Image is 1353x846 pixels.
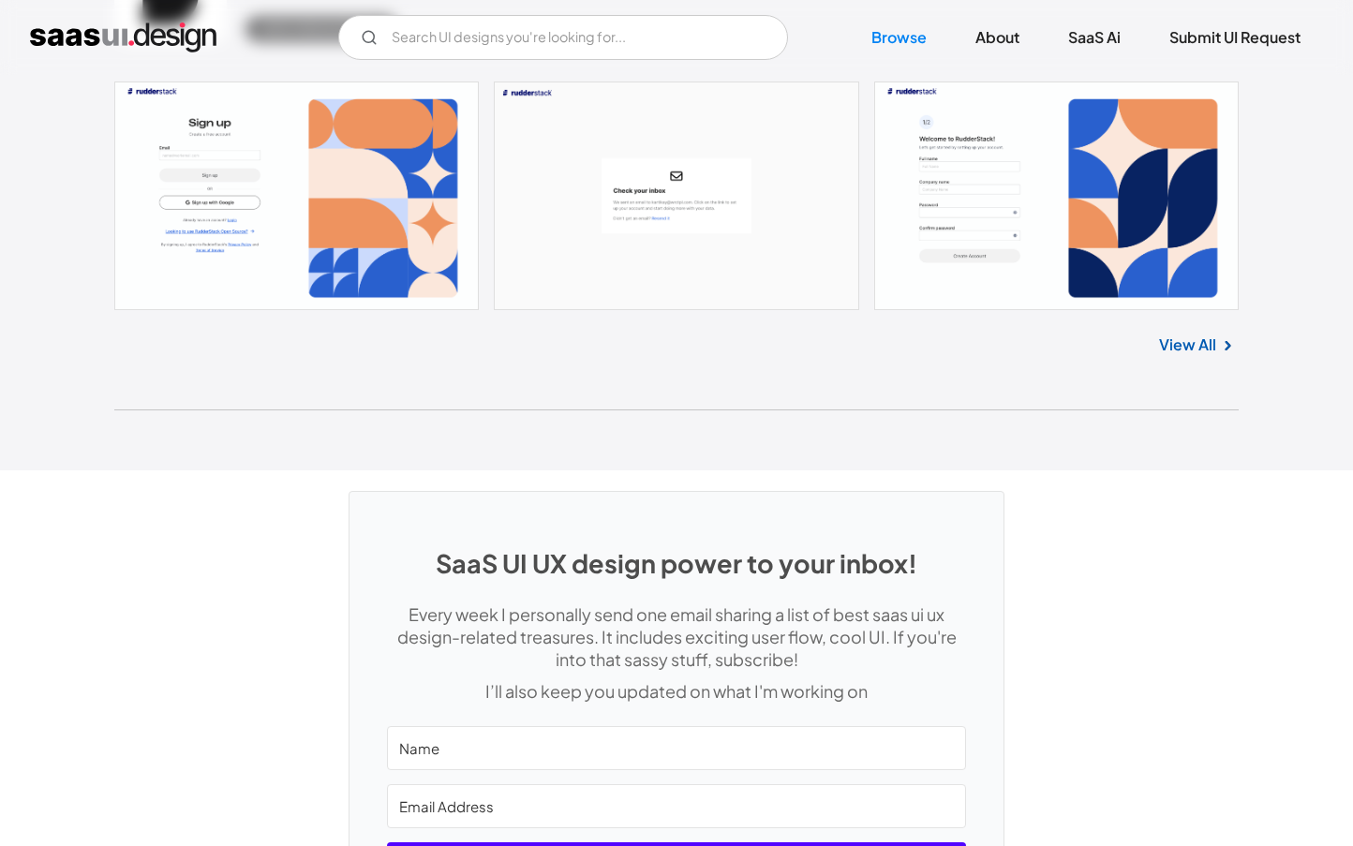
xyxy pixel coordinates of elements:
[1046,17,1143,58] a: SaaS Ai
[387,680,966,703] p: I’ll also keep you updated on what I'm working on
[387,548,966,578] h1: SaaS UI UX design power to your inbox!
[387,603,966,671] p: Every week I personally send one email sharing a list of best saas ui ux design-related treasures...
[1159,334,1216,356] a: View All
[849,17,949,58] a: Browse
[338,15,788,60] input: Search UI designs you're looking for...
[953,17,1042,58] a: About
[387,784,966,828] input: Email Address
[387,726,966,770] input: Name
[1147,17,1323,58] a: Submit UI Request
[30,22,216,52] a: home
[338,15,788,60] form: Email Form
